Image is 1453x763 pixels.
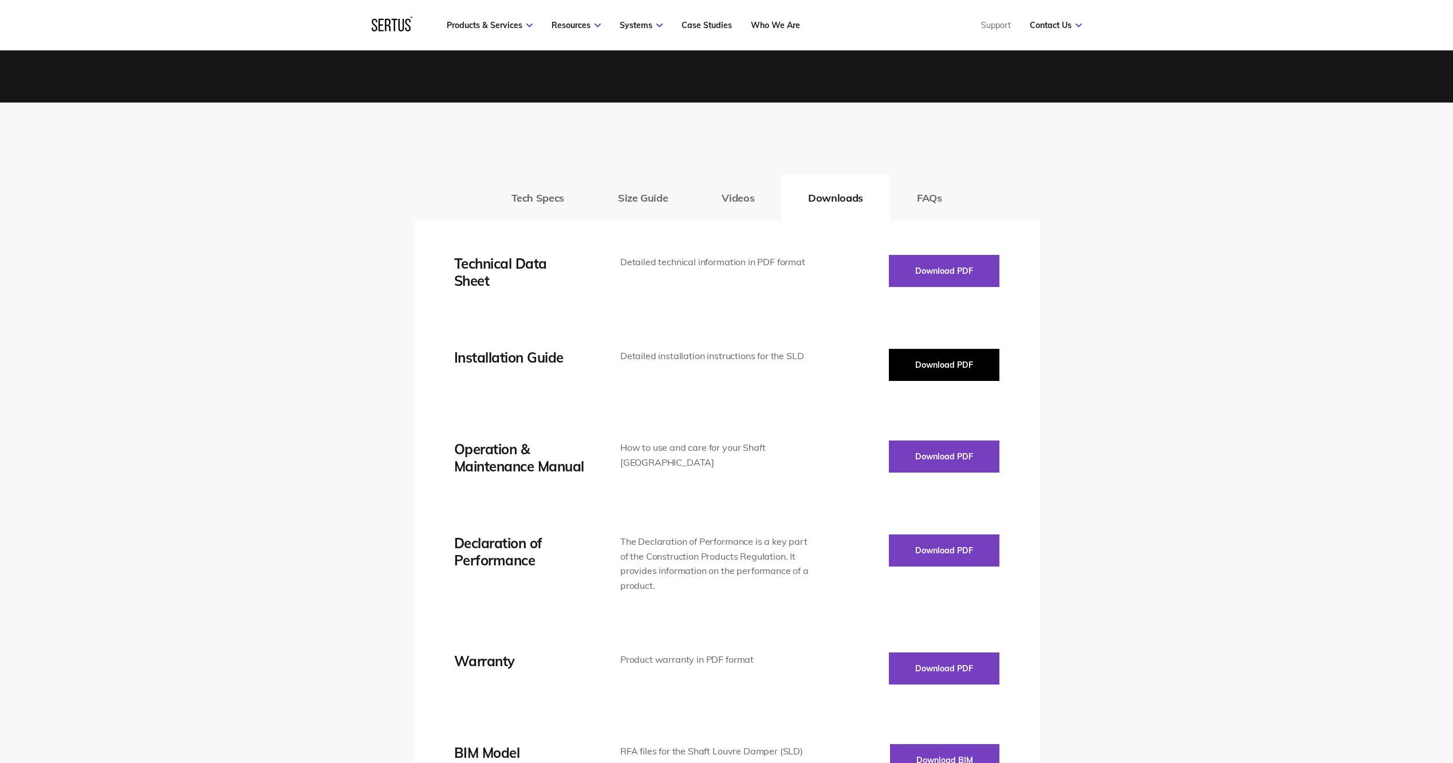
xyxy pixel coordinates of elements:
[889,534,999,567] button: Download PDF
[591,175,695,221] button: Size Guide
[454,652,586,670] div: Warranty
[890,175,969,221] button: FAQs
[889,349,999,381] button: Download PDF
[454,349,586,366] div: Installation Guide
[552,20,601,30] a: Resources
[485,175,591,221] button: Tech Specs
[620,534,810,593] div: The Declaration of Performance is a key part of the Construction Products Regulation. It provides...
[454,534,586,569] div: Declaration of Performance
[682,20,732,30] a: Case Studies
[981,20,1011,30] a: Support
[620,349,810,364] div: Detailed installation instructions for the SLD
[620,652,810,667] div: Product warranty in PDF format
[454,255,586,289] div: Technical Data Sheet
[454,744,586,761] div: BIM Model
[620,255,810,270] div: Detailed technical information in PDF format
[620,441,810,470] div: How to use and care for your Shaft [GEOGRAPHIC_DATA]
[695,175,781,221] button: Videos
[751,20,800,30] a: Who We Are
[620,20,663,30] a: Systems
[454,441,586,475] div: Operation & Maintenance Manual
[889,652,999,685] button: Download PDF
[1030,20,1082,30] a: Contact Us
[889,255,999,287] button: Download PDF
[889,441,999,473] button: Download PDF
[447,20,533,30] a: Products & Services
[620,744,810,759] div: RFA files for the Shaft Louvre Damper (SLD)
